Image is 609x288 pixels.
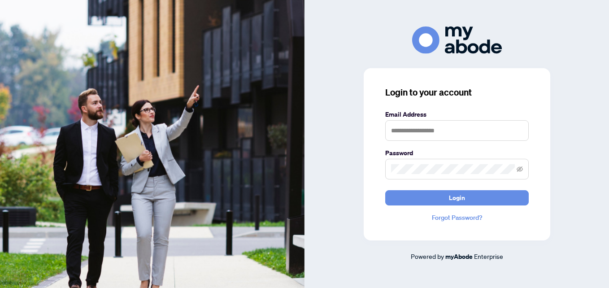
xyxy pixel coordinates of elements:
a: Forgot Password? [385,213,529,223]
span: Login [449,191,465,205]
img: ma-logo [412,26,502,54]
button: Login [385,190,529,205]
a: myAbode [445,252,473,262]
h3: Login to your account [385,86,529,99]
span: Enterprise [474,252,503,260]
span: eye-invisible [517,166,523,172]
span: Powered by [411,252,444,260]
label: Email Address [385,109,529,119]
label: Password [385,148,529,158]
